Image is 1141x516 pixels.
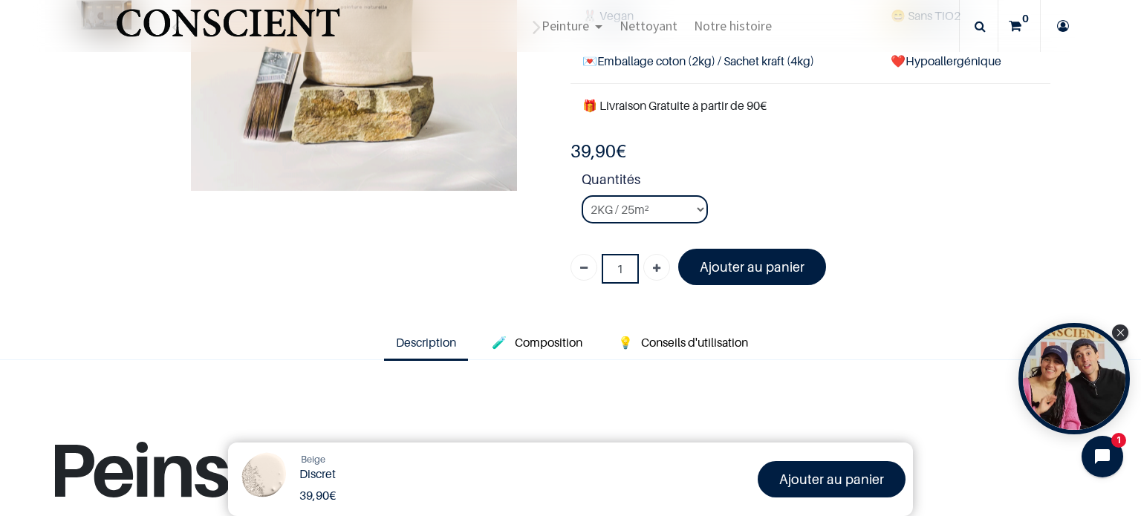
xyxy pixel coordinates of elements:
div: Open Tolstoy [1018,323,1130,434]
font: Ajouter au panier [779,471,884,487]
td: ❤️Hypoallergénique [879,39,1050,83]
sup: 0 [1018,11,1033,26]
div: Open Tolstoy widget [1018,323,1130,434]
a: Ajouter au panier [758,461,906,497]
font: 🎁 Livraison Gratuite à partir de 90€ [582,98,767,113]
span: 💌 [582,53,597,68]
font: Ajouter au panier [700,259,804,275]
span: 🧪 [492,335,507,350]
span: Composition [515,335,582,350]
div: Tolstoy bubble widget [1018,323,1130,434]
div: Close Tolstoy widget [1112,324,1128,341]
a: Supprimer [570,254,597,281]
b: € [299,488,336,503]
a: Beige [301,452,325,467]
h1: Discret [299,467,577,481]
strong: Quantités [582,169,1050,195]
span: 39,90 [299,488,329,503]
a: Ajouter [643,254,670,281]
span: Conseils d'utilisation [641,335,748,350]
span: 💡 [618,335,633,350]
span: Notre histoire [694,17,772,34]
span: Nettoyant [620,17,677,34]
span: Description [396,335,456,350]
b: € [570,140,626,162]
span: Peinture [542,17,589,34]
img: Product Image [235,450,291,506]
span: 39,90 [570,140,616,162]
a: Ajouter au panier [678,249,826,285]
td: Emballage coton (2kg) / Sachet kraft (4kg) [570,39,879,83]
span: Beige [301,453,325,465]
